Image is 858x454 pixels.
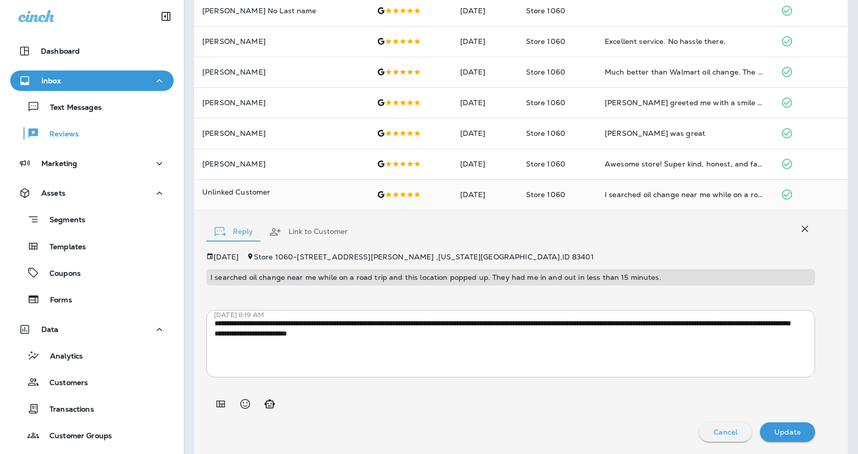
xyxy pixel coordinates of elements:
button: Reply [206,213,261,250]
td: [DATE] [452,149,518,179]
p: Unlinked Customer [202,187,361,197]
span: Store 1060 - [STREET_ADDRESS][PERSON_NAME] , [US_STATE][GEOGRAPHIC_DATA] , ID 83401 [254,252,594,261]
button: Assets [10,183,174,203]
td: [DATE] [452,87,518,118]
p: Reviews [39,130,79,139]
p: I searched oil change near me while on a road trip and this location popped up. They had me in an... [210,273,811,281]
button: Forms [10,289,174,310]
p: Inbox [41,77,61,85]
span: Store 1060 [526,129,565,138]
button: Cancel [699,422,752,442]
td: [DATE] [452,118,518,149]
span: Store 1060 [526,67,565,77]
p: Dashboard [41,47,80,55]
p: Marketing [41,159,77,168]
div: I searched oil change near me while on a road trip and this location popped up. They had me in an... [605,189,765,200]
span: Store 1060 [526,159,565,169]
button: Collapse Sidebar [152,6,180,27]
button: Text Messages [10,96,174,117]
button: Customers [10,371,174,393]
button: Transactions [10,398,174,419]
span: Store 1060 [526,190,565,199]
p: [PERSON_NAME] [202,37,361,45]
p: Templates [39,243,86,252]
button: Generate AI response [259,394,280,414]
button: Segments [10,208,174,230]
p: Assets [41,189,65,197]
button: Marketing [10,153,174,174]
td: [DATE] [452,179,518,210]
p: Customer Groups [39,432,112,441]
p: Customers [39,378,88,388]
div: Awesome store! Super kind, honest, and fast! [605,159,765,169]
button: Update [760,422,815,442]
p: [PERSON_NAME] [202,68,361,76]
p: Transactions [39,405,94,415]
button: Inbox [10,70,174,91]
td: [DATE] [452,26,518,57]
button: Customer Groups [10,424,174,446]
p: [PERSON_NAME] No Last name [202,7,361,15]
button: Analytics [10,345,174,366]
div: Nate greeted me with a smile and explained everything clearly. Professional and efficient. [605,98,765,108]
button: Reviews [10,123,174,144]
div: Click to view Customer Drawer [202,187,361,197]
p: Analytics [40,352,83,362]
p: Update [774,428,801,436]
button: Add in a premade template [210,394,231,414]
p: [PERSON_NAME] [202,129,361,137]
p: Data [41,325,59,333]
div: Much better than Walmart oil change. The service was twice as fast and the waiting room was spotl... [605,67,765,77]
p: Segments [39,216,85,226]
p: [DATE] [213,253,239,261]
span: Store 1060 [526,6,565,15]
p: Coupons [39,269,81,279]
p: [PERSON_NAME] [202,99,361,107]
button: Coupons [10,262,174,283]
div: Excellent service. No hassle there. [605,36,765,46]
span: Store 1060 [526,98,565,107]
div: Alex was great [605,128,765,138]
p: Text Messages [40,103,102,113]
button: Select an emoji [235,394,255,414]
td: [DATE] [452,57,518,87]
button: Data [10,319,174,340]
button: Templates [10,235,174,257]
p: Forms [40,296,72,305]
button: Link to Customer [261,213,356,250]
p: [DATE] 8:19 AM [214,311,823,319]
span: Store 1060 [526,37,565,46]
button: Dashboard [10,41,174,61]
p: [PERSON_NAME] [202,160,361,168]
p: Cancel [713,428,737,436]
